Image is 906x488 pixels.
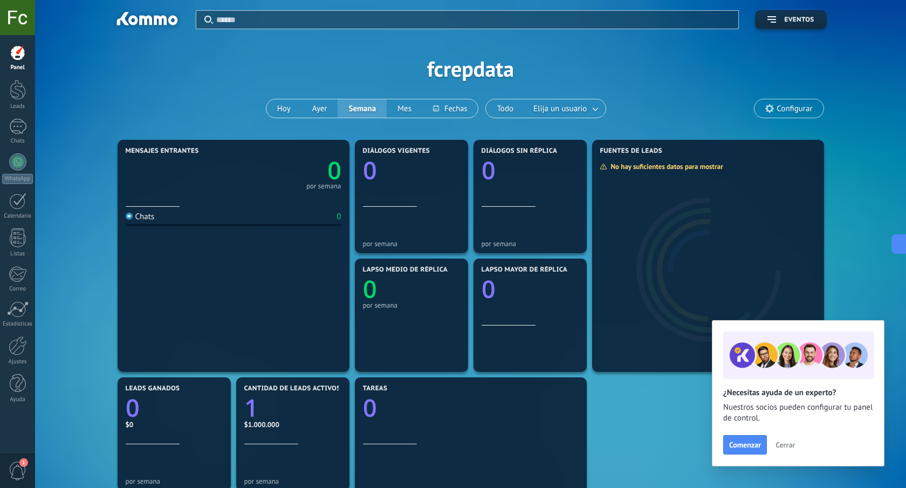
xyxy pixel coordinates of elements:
[524,99,606,118] button: Elija un usuario
[777,104,812,113] span: Configurar
[244,420,341,429] div: $1.000.000
[387,99,422,118] button: Mes
[363,240,460,248] div: por semana
[363,154,377,187] text: 0
[126,391,223,424] a: 0
[482,147,558,155] span: Diálogos sin réplica
[723,402,873,424] span: Nuestros socios pueden configurar tu panel de control.
[2,174,33,184] div: WhatsApp
[2,250,33,257] div: Listas
[2,138,33,145] div: Chats
[771,437,800,453] button: Cerrar
[363,147,430,155] span: Diálogos vigentes
[126,147,199,155] span: Mensajes entrantes
[363,266,448,274] span: Lapso medio de réplica
[482,154,496,187] text: 0
[2,103,33,110] div: Leads
[363,301,460,309] div: por semana
[327,154,341,187] text: 0
[266,99,301,118] button: Hoy
[723,435,767,455] button: Comenzar
[2,321,33,328] div: Estadísticas
[244,391,258,424] text: 1
[2,396,33,403] div: Ayuda
[126,477,223,485] div: por semana
[482,240,579,248] div: por semana
[600,162,731,171] div: No hay suficientes datos para mostrar
[2,358,33,365] div: Ajustes
[486,99,524,118] button: Todo
[234,154,341,187] a: 0
[363,391,377,424] text: 0
[363,391,579,424] a: 0
[482,266,567,274] span: Lapso mayor de réplica
[784,16,814,24] span: Eventos
[244,385,341,392] span: Cantidad de leads activos
[531,101,589,116] span: Elija un usuario
[2,213,33,220] div: Calendario
[19,458,28,467] span: 1
[126,385,180,392] span: Leads ganados
[306,184,341,189] div: por semana
[126,391,140,424] text: 0
[244,477,341,485] div: por semana
[2,64,33,71] div: Panel
[126,213,133,220] img: Chats
[363,273,377,306] text: 0
[126,212,155,222] div: Chats
[301,99,338,118] button: Ayer
[2,286,33,293] div: Correo
[337,212,341,222] div: 0
[755,10,826,29] button: Eventos
[363,385,388,392] span: Tareas
[729,441,761,449] span: Comenzar
[338,99,387,118] button: Semana
[723,388,873,398] h2: ¿Necesitas ayuda de un experto?
[244,391,341,424] a: 1
[482,273,496,306] text: 0
[126,420,223,429] div: $0
[600,147,663,155] span: Fuentes de leads
[775,441,795,449] span: Cerrar
[422,99,478,118] button: Fechas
